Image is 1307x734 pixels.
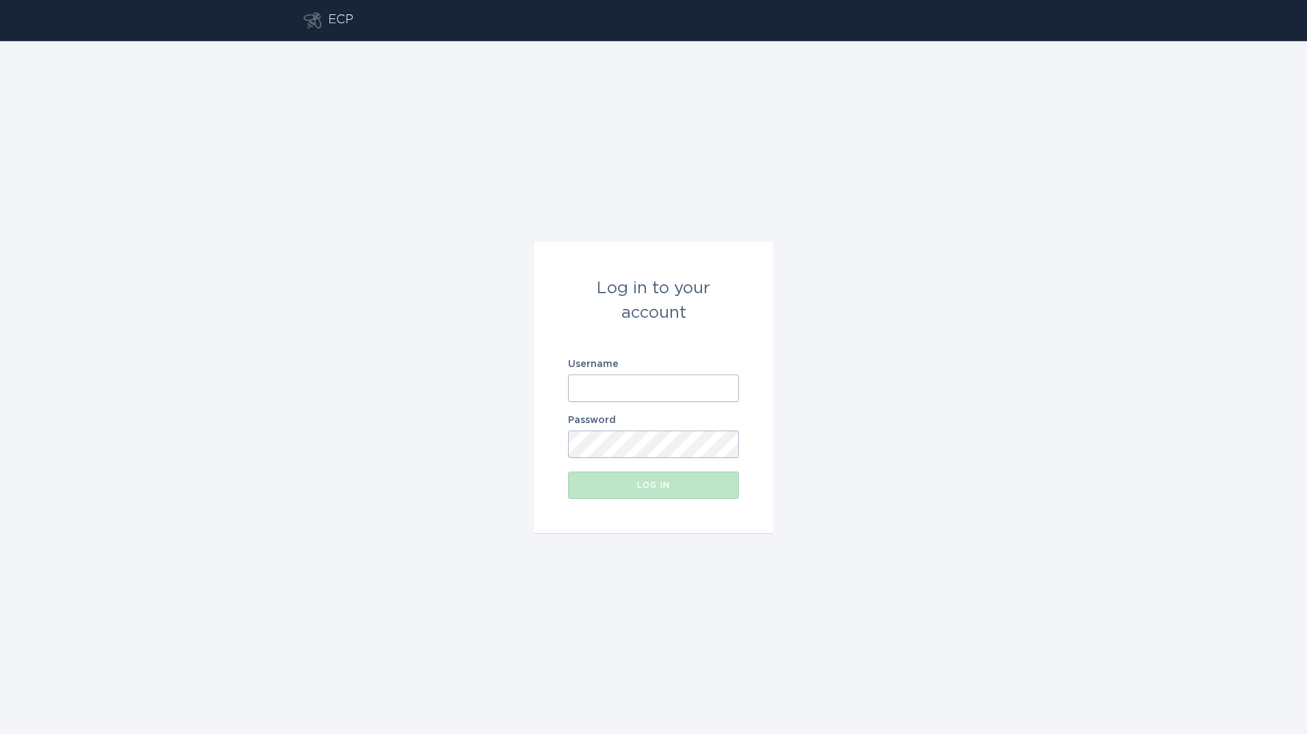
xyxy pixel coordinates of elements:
[568,416,739,425] label: Password
[304,12,321,29] button: Go to dashboard
[328,12,353,29] div: ECP
[568,472,739,499] button: Log in
[575,481,732,489] div: Log in
[568,276,739,325] div: Log in to your account
[568,359,739,369] label: Username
